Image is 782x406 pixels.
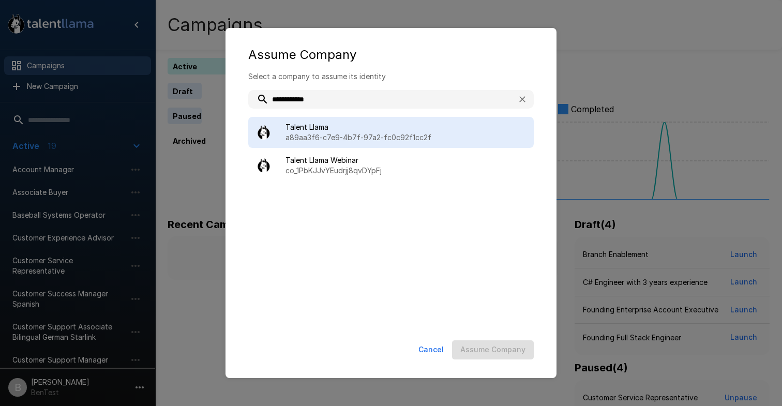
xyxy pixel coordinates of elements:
p: co_1PbKJJvYEudrjj8qvDYpFj [285,166,525,176]
div: Assume Company [248,47,534,63]
img: llama_clean.png [257,125,271,140]
span: Talent Llama Webinar [285,155,525,166]
p: a89aa3f6-c7e9-4b7f-97a2-fc0c92f1cc2f [285,132,525,143]
div: Talent Llamaa89aa3f6-c7e9-4b7f-97a2-fc0c92f1cc2f [248,117,534,148]
img: llama_clean.png [257,158,271,173]
div: Talent Llama Webinarco_1PbKJJvYEudrjj8qvDYpFj [248,150,534,181]
span: Talent Llama [285,122,525,132]
button: Cancel [414,340,448,359]
p: Select a company to assume its identity [248,71,534,82]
